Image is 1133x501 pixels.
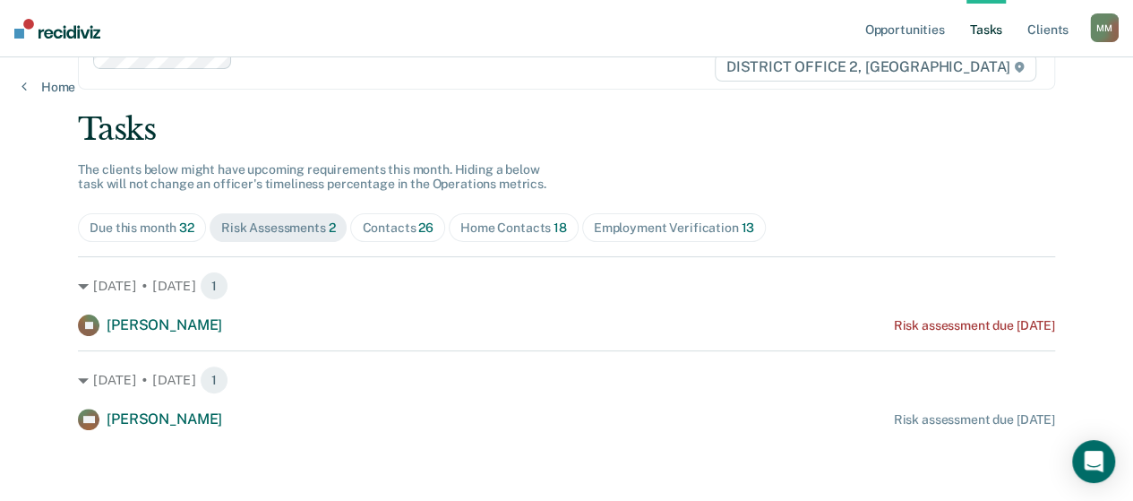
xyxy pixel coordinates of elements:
[179,220,194,235] span: 32
[78,111,1055,148] div: Tasks
[200,366,228,394] span: 1
[1072,440,1115,483] div: Open Intercom Messenger
[107,316,222,333] span: [PERSON_NAME]
[78,162,546,192] span: The clients below might have upcoming requirements this month. Hiding a below task will not chang...
[221,220,336,236] div: Risk Assessments
[893,318,1054,333] div: Risk assessment due [DATE]
[107,410,222,428] span: [PERSON_NAME]
[1090,13,1119,42] div: M M
[460,220,567,236] div: Home Contacts
[21,79,75,95] a: Home
[200,272,228,300] span: 1
[14,19,100,39] img: Recidiviz
[78,272,1055,300] div: [DATE] • [DATE] 1
[418,220,433,235] span: 26
[329,220,336,235] span: 2
[741,220,754,235] span: 13
[78,366,1055,394] div: [DATE] • [DATE] 1
[554,220,567,235] span: 18
[362,220,433,236] div: Contacts
[90,220,194,236] div: Due this month
[893,412,1054,428] div: Risk assessment due [DATE]
[1090,13,1119,42] button: MM
[594,220,754,236] div: Employment Verification
[715,53,1036,82] span: DISTRICT OFFICE 2, [GEOGRAPHIC_DATA]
